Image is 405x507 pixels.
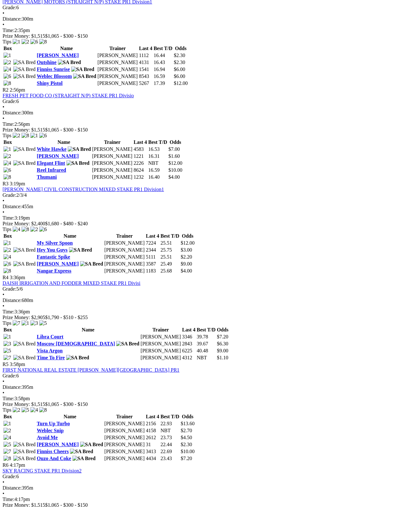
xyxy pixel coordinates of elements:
img: 5 [3,442,11,447]
span: • [3,303,4,309]
th: Trainer [140,327,181,333]
img: 4 [3,254,11,260]
span: 3:58pm [10,362,25,367]
img: 8 [22,227,29,232]
th: Trainer [104,233,145,239]
img: 7 [3,355,11,361]
a: Finniss Sunrise [37,67,70,72]
td: NBT [148,160,168,166]
img: 6 [39,133,47,138]
span: • [3,292,4,297]
img: 4 [3,435,11,440]
a: [PERSON_NAME] [37,261,78,266]
a: Turn Up Turbo [37,421,70,426]
span: $1,065 - $300 - $150 [45,127,88,132]
img: 2 [3,60,11,65]
img: 1 [13,39,20,45]
img: SA Bred [13,60,36,65]
img: 2 [22,39,29,45]
td: 1183 [146,268,159,274]
th: Trainer [104,414,145,420]
th: Name [36,414,103,420]
a: [PERSON_NAME] CIVIL CONSTRUCTION MIXED STAKE PR1 Division1 [3,187,164,192]
span: R2 [3,87,9,93]
span: Time: [3,121,15,127]
span: Box [3,139,12,145]
img: SA Bred [13,449,36,454]
a: Time To Fire [37,355,65,360]
img: 7 [13,320,20,326]
a: White Hawke [37,146,66,152]
td: [PERSON_NAME] [97,73,138,80]
img: SA Bred [80,442,103,447]
a: My Silver Spoon [37,240,73,246]
img: 8 [3,456,11,461]
img: 4 [30,407,38,413]
div: 395m [3,384,402,390]
img: SA Bred [13,247,36,253]
img: SA Bred [70,449,93,454]
a: Weblec Snip [37,428,64,433]
td: [PERSON_NAME] [92,167,133,173]
img: SA Bred [73,74,96,79]
img: 2 [3,428,11,433]
div: Prize Money: $1,515 [3,33,402,39]
img: 6 [3,261,11,267]
a: [PERSON_NAME] [37,442,78,447]
img: SA Bred [13,355,36,361]
td: 25.51 [160,254,180,260]
th: Last 4 [133,139,147,145]
td: [PERSON_NAME] [92,146,133,152]
td: [PERSON_NAME] [140,341,181,347]
span: $1,065 - $300 - $150 [45,401,88,407]
span: Tips [3,133,11,138]
span: $2.30 [181,442,192,447]
span: Distance: [3,384,22,390]
th: Best T/D [160,414,180,420]
a: Weblec Blossom [37,74,72,79]
span: Distance: [3,110,22,115]
td: 16.44 [153,52,173,59]
span: $12.00 [174,80,188,86]
span: Grade: [3,99,16,104]
td: 23.43 [160,455,180,462]
td: 40.48 [196,348,216,354]
div: 300m [3,110,402,116]
a: [PERSON_NAME] [37,53,78,58]
span: R6 [3,462,9,468]
div: 300m [3,16,402,22]
span: • [3,379,4,384]
img: SA Bred [13,442,36,447]
span: • [3,479,4,485]
img: 4 [13,227,20,232]
span: $7.00 [168,146,180,152]
span: • [3,198,4,203]
td: [PERSON_NAME] [140,348,181,354]
div: Prize Money: $1,515 [3,401,402,407]
img: 4 [3,160,11,166]
td: 3346 [182,334,196,340]
img: 8 [39,39,47,45]
th: Odds [216,327,228,333]
img: 2 [3,153,11,159]
span: Distance: [3,298,22,303]
span: • [3,209,4,215]
div: Prize Money: $2,905 [3,315,402,320]
td: [PERSON_NAME] [104,448,145,455]
th: Odds [180,414,195,420]
img: 2 [13,407,20,413]
img: 1 [3,421,11,427]
th: Odds [180,233,195,239]
td: 31 [146,441,159,448]
div: 6 [3,373,402,379]
td: 16.40 [148,174,168,180]
td: 7224 [146,240,159,246]
th: Last 4 [182,327,196,333]
div: 6 [3,5,402,10]
span: 4:17pm [10,462,25,468]
a: Thumani [37,174,57,180]
a: Avoid Me [37,435,58,440]
a: Vista Argon [37,348,63,353]
a: Libra Court [37,334,63,339]
td: 2226 [133,160,147,166]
